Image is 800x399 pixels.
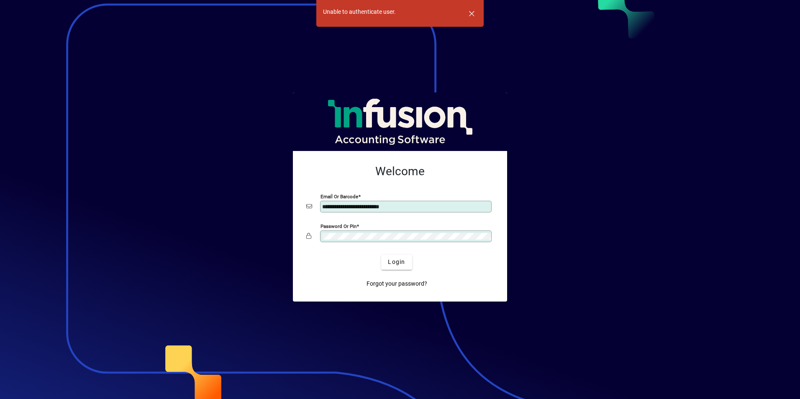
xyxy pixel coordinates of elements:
button: Login [381,255,412,270]
mat-label: Password or Pin [321,223,356,229]
mat-label: Email or Barcode [321,193,358,199]
button: Dismiss [462,3,482,23]
span: Login [388,258,405,266]
h2: Welcome [306,164,494,179]
a: Forgot your password? [363,276,431,292]
span: Forgot your password? [367,279,427,288]
div: Unable to authenticate user. [323,8,396,16]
